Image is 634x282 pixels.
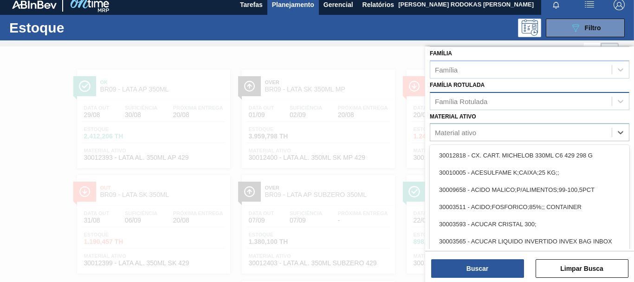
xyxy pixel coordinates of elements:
div: 30003565 - ACUCAR LIQUIDO INVERTIDO INVEX BAG INBOX [430,233,629,250]
div: Visão em Lista [584,43,601,60]
img: TNhmsLtSVTkK8tSr43FrP2fwEKptu5GPRR3wAAAABJRU5ErkJggg== [12,0,57,9]
div: 30012818 - CX. CART. MICHELOB 330ML C6 429 298 G [430,147,629,164]
div: 30009658 - ACIDO MALICO;P/ALIMENTOS;99-100,5PCT [430,181,629,198]
div: Material ativo [435,129,476,137]
label: Família [430,50,452,57]
div: 30003593 - ACUCAR CRISTAL 300; [430,216,629,233]
div: 30003511 - ACIDO;FOSFORICO;85%;; CONTAINER [430,198,629,216]
div: Pogramando: nenhum usuário selecionado [518,19,541,37]
span: Filtro [585,24,601,32]
div: Família [435,66,458,73]
button: Filtro [546,19,625,37]
div: 30010005 - ACESULFAME K;CAIXA;25 KG;; [430,164,629,181]
label: Família Rotulada [430,82,485,88]
div: Visão em Cards [601,43,619,60]
h1: Estoque [9,22,139,33]
div: Família Rotulada [435,97,487,105]
label: Material ativo [430,113,476,120]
